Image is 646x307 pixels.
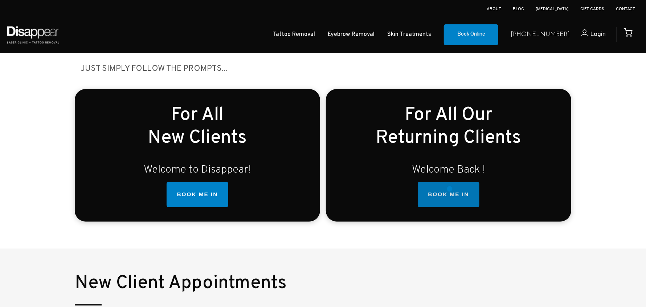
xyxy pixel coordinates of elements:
a: BOOK ME IN [167,182,228,207]
a: About [487,6,501,12]
a: [MEDICAL_DATA] [536,6,569,12]
a: Book Online [444,24,498,45]
a: Gift Cards [580,6,604,12]
a: Tattoo Removal [273,29,315,40]
a: Eyebrow Removal [328,29,375,40]
small: Welcome to Disappear! [144,163,251,177]
a: [PHONE_NUMBER] [511,29,570,40]
small: For All Our Returning Clients [376,104,522,150]
a: BOOK ME IN [418,182,479,207]
small: For All New Clients [148,104,247,150]
big: ... [222,64,227,74]
span: Login [590,30,606,39]
a: Contact [616,6,635,12]
a: Login [570,29,606,40]
small: Welcome Back ! [412,163,485,177]
big: JUST SIMPLY follow the prompts [81,64,222,74]
a: Skin Treatments [387,29,431,40]
img: Disappear - Laser Clinic and Tattoo Removal Services in Sydney, Australia [5,22,61,48]
a: Blog [513,6,524,12]
small: New Client Appointments [75,272,287,295]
